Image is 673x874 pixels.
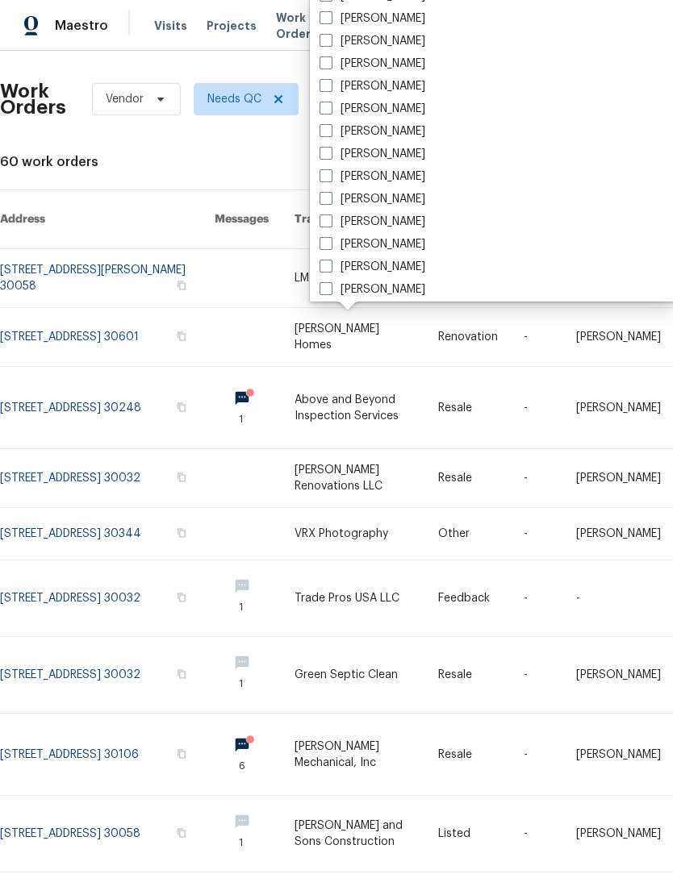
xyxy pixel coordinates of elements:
td: - [511,714,563,796]
td: - [511,308,563,367]
button: Copy Address [174,278,189,293]
td: - [511,560,563,637]
td: [PERSON_NAME] Mechanical, Inc [282,714,425,796]
td: [PERSON_NAME] and Sons Construction [282,796,425,872]
span: Needs QC [207,91,261,107]
button: Copy Address [174,329,189,343]
button: Copy Address [174,667,189,681]
td: Above and Beyond Inspection Services [282,367,425,449]
td: Feedback [425,560,511,637]
span: Vendor [106,91,144,107]
label: [PERSON_NAME] [320,56,425,72]
label: [PERSON_NAME] [320,10,425,27]
td: LM Painting [282,249,425,308]
span: Maestro [55,18,108,34]
button: Copy Address [174,747,189,761]
td: Renovation [425,308,511,367]
label: [PERSON_NAME] [320,214,425,230]
td: - [511,367,563,449]
button: Copy Address [174,826,189,840]
label: [PERSON_NAME] [320,123,425,139]
td: [PERSON_NAME] Homes [282,308,425,367]
td: [PERSON_NAME] Renovations LLC [282,449,425,508]
label: [PERSON_NAME] [320,191,425,207]
td: Resale [425,714,511,796]
label: [PERSON_NAME] [320,169,425,185]
td: Resale [425,449,511,508]
td: - [511,508,563,560]
button: Copy Address [174,470,189,485]
td: Trade Pros USA LLC [282,560,425,637]
label: [PERSON_NAME] [320,78,425,94]
td: Other [425,508,511,560]
td: Resale [425,367,511,449]
button: Copy Address [174,590,189,605]
span: Work Orders [276,10,317,42]
button: Copy Address [174,526,189,540]
td: - [511,637,563,714]
th: Messages [202,190,282,249]
td: Resale [425,637,511,714]
td: - [511,449,563,508]
button: Copy Address [174,400,189,414]
span: Visits [154,18,187,34]
label: [PERSON_NAME] [320,281,425,298]
label: [PERSON_NAME] [320,33,425,49]
td: Listed [425,796,511,872]
label: [PERSON_NAME] [320,236,425,252]
td: VRX Photography [282,508,425,560]
span: Projects [207,18,257,34]
label: [PERSON_NAME] [320,146,425,162]
td: Green Septic Clean [282,637,425,714]
th: Trade Partner [282,190,425,249]
td: - [511,796,563,872]
label: [PERSON_NAME] [320,101,425,117]
label: [PERSON_NAME] [320,259,425,275]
